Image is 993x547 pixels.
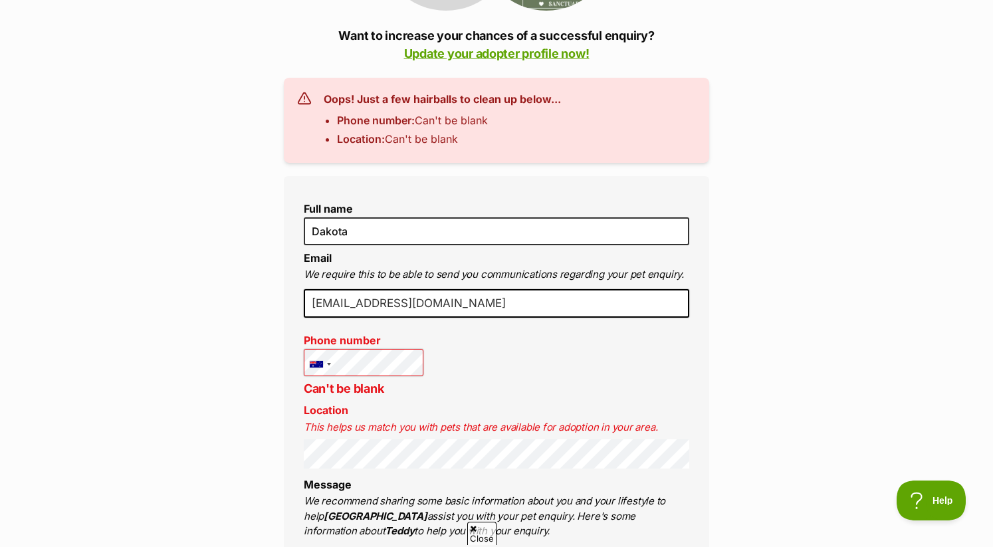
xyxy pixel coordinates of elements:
[304,203,689,215] label: Full name
[304,267,689,282] p: We require this to be able to send you communications regarding your pet enquiry.
[337,131,561,147] li: Can't be blank
[337,132,385,146] strong: Location:
[304,403,348,417] label: Location
[467,522,497,545] span: Close
[304,217,689,245] input: E.g. Jimmy Chew
[897,481,966,520] iframe: Help Scout Beacon - Open
[284,27,709,62] p: Want to increase your chances of a successful enquiry?
[385,524,414,537] strong: Teddy
[304,478,352,491] label: Message
[324,91,561,107] h3: Oops! Just a few hairballs to clean up below...
[404,47,590,60] a: Update your adopter profile now!
[304,420,689,435] p: This helps us match you with pets that are available for adoption in your area.
[324,510,427,522] strong: [GEOGRAPHIC_DATA]
[337,112,561,128] li: Can't be blank
[304,494,689,539] p: We recommend sharing some basic information about you and your lifestyle to help assist you with ...
[337,114,415,127] strong: Phone number:
[304,380,423,397] p: Can't be blank
[304,334,423,346] label: Phone number
[304,251,332,265] label: Email
[304,350,335,380] div: Australia: +61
